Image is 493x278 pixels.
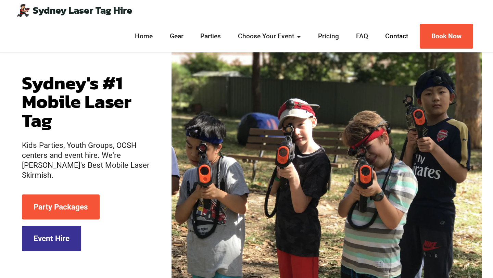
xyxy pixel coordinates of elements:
[22,226,81,251] a: Event Hire
[16,3,30,17] img: Mobile Laser Tag Parties Sydney
[168,31,186,41] a: Gear
[199,31,223,41] a: Parties
[383,31,410,41] a: Contact
[354,31,370,41] a: FAQ
[133,31,155,41] a: Home
[22,69,131,134] strong: Sydney's #1 Mobile Laser Tag
[22,140,150,180] p: Kids Parties, Youth Groups, OOSH centers and event hire. We're [PERSON_NAME]'s Best Mobile Laser ...
[236,31,303,41] a: Choose Your Event
[420,24,473,49] a: Book Now
[33,5,132,15] a: Sydney Laser Tag Hire
[22,194,100,219] a: Party Packages
[316,31,341,41] a: Pricing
